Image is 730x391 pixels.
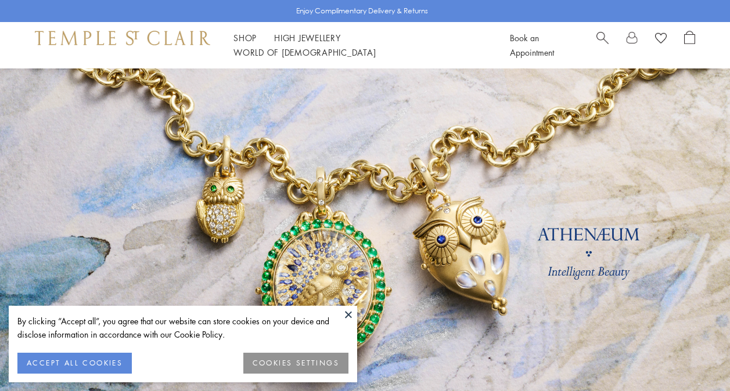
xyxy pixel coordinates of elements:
img: Temple St. Clair [35,31,210,45]
a: Open Shopping Bag [684,31,695,60]
button: COOKIES SETTINGS [243,353,348,374]
iframe: Gorgias live chat messenger [672,336,718,379]
button: ACCEPT ALL COOKIES [17,353,132,374]
a: World of [DEMOGRAPHIC_DATA]World of [DEMOGRAPHIC_DATA] [233,46,376,58]
a: ShopShop [233,32,257,44]
a: Search [596,31,609,60]
p: Enjoy Complimentary Delivery & Returns [296,5,428,17]
nav: Main navigation [233,31,484,60]
div: By clicking “Accept all”, you agree that our website can store cookies on your device and disclos... [17,314,348,341]
a: High JewelleryHigh Jewellery [274,32,341,44]
a: Book an Appointment [510,32,554,58]
a: View Wishlist [655,31,667,48]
